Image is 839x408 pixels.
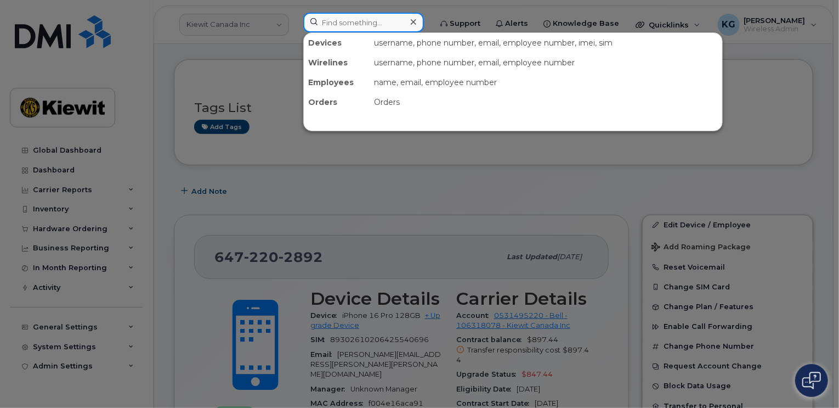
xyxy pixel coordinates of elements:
div: username, phone number, email, employee number, imei, sim [370,33,722,53]
div: Employees [304,72,370,92]
div: Orders [304,92,370,112]
div: Devices [304,33,370,53]
div: Wirelines [304,53,370,72]
div: username, phone number, email, employee number [370,53,722,72]
img: Open chat [802,372,821,389]
div: Orders [370,92,722,112]
input: Find something... [303,13,424,32]
div: name, email, employee number [370,72,722,92]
